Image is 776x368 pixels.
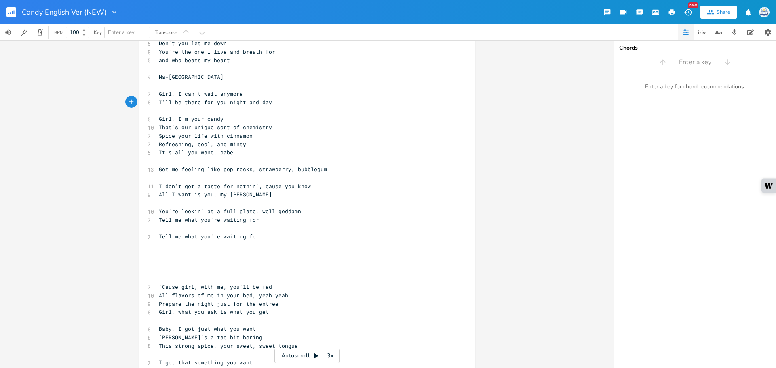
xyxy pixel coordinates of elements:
span: Na-[GEOGRAPHIC_DATA] [159,73,224,80]
span: Got me feeling like pop rocks, strawberry, bubblegum [159,166,327,173]
span: You're the one I live and breath for [159,48,275,55]
span: Refreshing, cool, and minty [159,141,246,148]
span: Enter a key [679,58,711,67]
span: All I want is you, my [PERSON_NAME] [159,191,272,198]
button: Share [700,6,737,19]
span: I'll be there for you night and day [159,99,272,106]
span: Tell me what you're waiting for [159,233,259,240]
span: Girl, I can't wait anymore [159,90,243,97]
span: Baby, I got just what you want [159,325,256,332]
button: New [680,5,696,19]
span: Don't you let me down [159,40,227,47]
div: Share [717,8,730,16]
span: [PERSON_NAME]'s a tad bit boring [159,334,262,341]
span: Candy English Ver (NEW) [22,8,107,16]
span: Enter a key [108,29,135,36]
span: This strong spice, your sweet, sweet tongue [159,342,298,349]
span: You're lookin' at a full plate, well goddamn [159,208,301,215]
div: Autoscroll [274,349,340,363]
span: Tell me what you're waiting for [159,216,259,223]
span: Girl, what you ask is what you get [159,308,269,315]
span: All flavors of me in your bed, yeah yeah [159,292,288,299]
span: That's our unique sort of chemistry [159,124,272,131]
div: New [688,2,698,8]
span: It's all you want, babe [159,149,233,156]
span: I got that something you want [159,359,253,366]
span: 'Cause girl, with me, you'll be fed [159,283,272,290]
div: Key [94,30,102,35]
span: and who beats my heart [159,57,230,64]
div: Transpose [155,30,177,35]
span: I don't got a taste for nothin', cause you know [159,183,311,190]
span: Girl, I'm your candy [159,115,224,122]
div: 3x [323,349,337,363]
div: Chords [619,45,771,51]
div: Enter a key for chord recommendations. [614,78,776,95]
span: Spice your life with cinnamon [159,132,253,139]
img: Sign In [759,7,770,17]
div: BPM [54,30,63,35]
span: Prepare the night just for the entree [159,300,278,307]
